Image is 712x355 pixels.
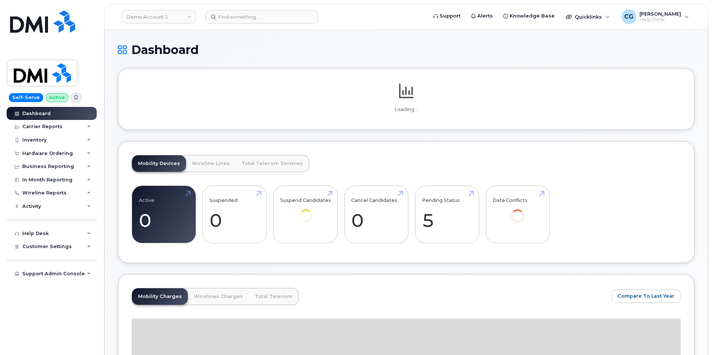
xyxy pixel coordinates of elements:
[132,106,681,113] p: Loading...
[139,190,189,239] a: Active 0
[422,190,472,239] a: Pending Status 5
[351,190,401,239] a: Cancel Candidates 0
[118,43,695,56] h1: Dashboard
[249,288,298,305] a: Total Telecom
[132,155,186,172] a: Mobility Devices
[235,155,309,172] a: Total Telecom Services
[493,190,543,233] a: Data Conflicts
[132,288,188,305] a: Mobility Charges
[188,288,249,305] a: Wirelines Charges
[280,190,331,233] a: Suspend Candidates
[186,155,235,172] a: Wireline Lines
[618,292,674,299] span: Compare To Last Year
[611,289,681,303] button: Compare To Last Year
[209,190,260,239] a: Suspended 0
